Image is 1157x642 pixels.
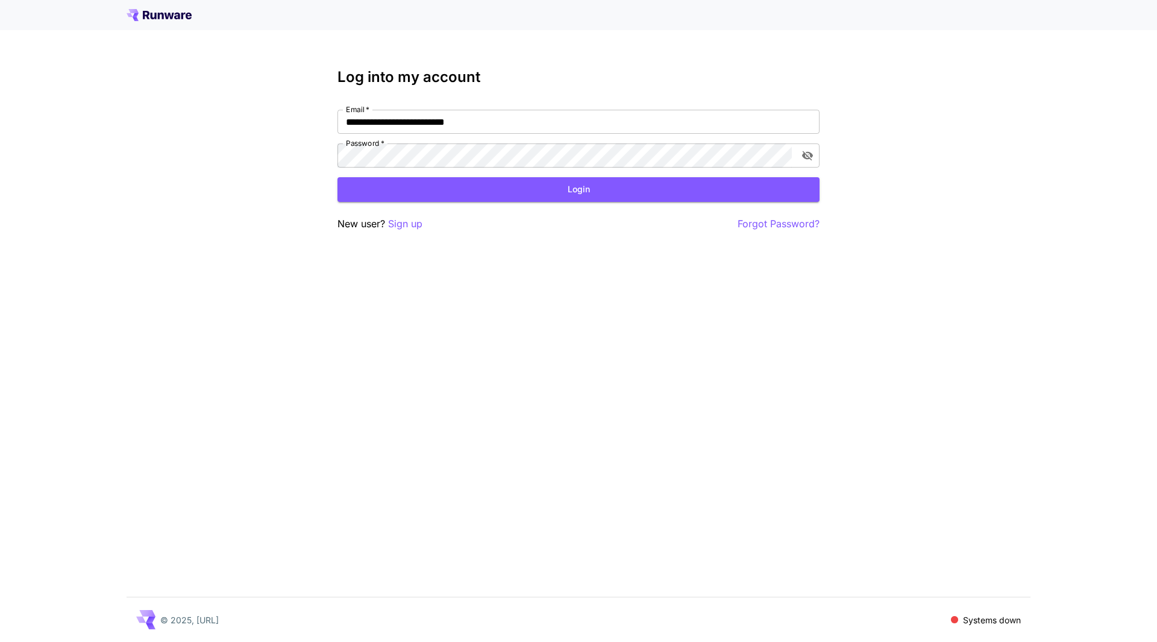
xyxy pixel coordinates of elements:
[337,216,422,231] p: New user?
[963,614,1021,626] p: Systems down
[337,177,820,202] button: Login
[797,145,818,166] button: toggle password visibility
[337,69,820,86] h3: Log into my account
[346,104,369,115] label: Email
[738,216,820,231] button: Forgot Password?
[388,216,422,231] button: Sign up
[346,138,384,148] label: Password
[160,614,219,626] p: © 2025, [URL]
